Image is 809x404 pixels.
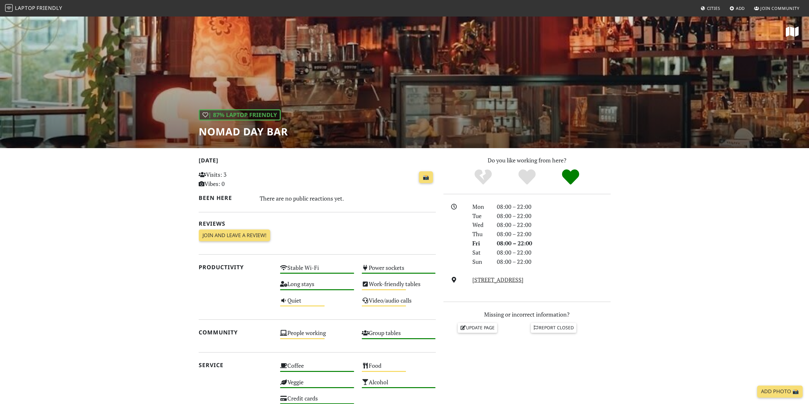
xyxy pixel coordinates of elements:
[358,360,440,377] div: Food
[199,220,436,227] h2: Reviews
[358,263,440,279] div: Power sockets
[5,4,13,12] img: LaptopFriendly
[199,362,273,368] h2: Service
[37,4,62,11] span: Friendly
[443,156,611,165] p: Do you like working from here?
[358,377,440,393] div: Alcohol
[199,264,273,270] h2: Productivity
[199,126,288,138] h1: Nomad Day Bar
[469,248,493,257] div: Sat
[199,170,273,188] p: Visits: 3 Vibes: 0
[469,202,493,211] div: Mon
[469,211,493,221] div: Tue
[358,328,440,344] div: Group tables
[549,168,593,186] div: Definitely!
[199,109,281,120] div: | 87% Laptop Friendly
[276,279,358,295] div: Long stays
[458,323,497,332] a: Update page
[276,377,358,393] div: Veggie
[419,171,433,183] a: 📸
[199,329,273,336] h2: Community
[358,279,440,295] div: Work-friendly tables
[472,276,524,284] a: [STREET_ADDRESS]
[469,257,493,266] div: Sun
[493,257,614,266] div: 08:00 – 22:00
[736,5,745,11] span: Add
[199,229,270,242] a: Join and leave a review!
[531,323,577,332] a: Report closed
[199,195,252,201] h2: Been here
[469,229,493,239] div: Thu
[276,360,358,377] div: Coffee
[757,386,803,398] a: Add Photo 📸
[751,3,802,14] a: Join Community
[493,248,614,257] div: 08:00 – 22:00
[15,4,36,11] span: Laptop
[276,263,358,279] div: Stable Wi-Fi
[469,220,493,229] div: Wed
[199,157,436,166] h2: [DATE]
[461,168,505,186] div: No
[505,168,549,186] div: Yes
[727,3,748,14] a: Add
[493,211,614,221] div: 08:00 – 22:00
[260,193,436,203] div: There are no public reactions yet.
[760,5,799,11] span: Join Community
[698,3,723,14] a: Cities
[276,295,358,312] div: Quiet
[276,328,358,344] div: People working
[493,239,614,248] div: 08:00 – 22:00
[493,202,614,211] div: 08:00 – 22:00
[443,310,611,319] p: Missing or incorrect information?
[493,220,614,229] div: 08:00 – 22:00
[5,3,62,14] a: LaptopFriendly LaptopFriendly
[707,5,720,11] span: Cities
[493,229,614,239] div: 08:00 – 22:00
[358,295,440,312] div: Video/audio calls
[469,239,493,248] div: Fri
